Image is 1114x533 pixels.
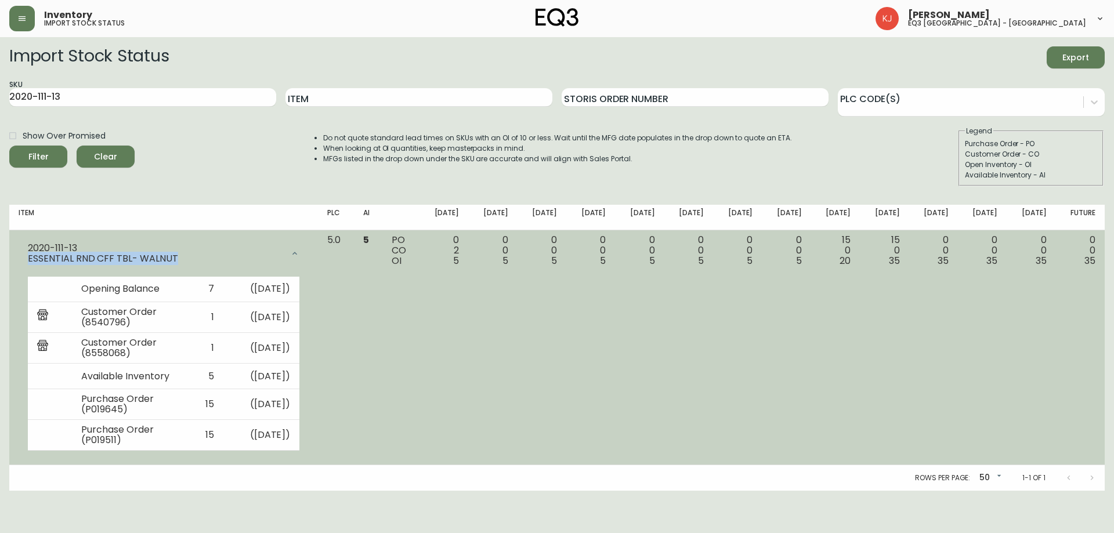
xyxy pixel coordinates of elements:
div: 0 2 [429,235,459,266]
span: Clear [86,150,125,164]
div: ESSENTIAL RND CFF TBL- WALNUT [28,253,283,264]
th: [DATE] [958,205,1007,230]
td: Customer Order (8540796) [72,302,188,333]
th: [DATE] [811,205,860,230]
div: 2020-111-13ESSENTIAL RND CFF TBL- WALNUT [19,235,309,272]
li: When looking at OI quantities, keep masterpacks in mind. [323,143,792,154]
th: [DATE] [713,205,762,230]
span: 35 [938,254,949,267]
td: ( [DATE] ) [223,333,299,364]
span: 20 [840,254,851,267]
div: 15 0 [820,235,851,266]
td: 5.0 [318,230,354,466]
th: [DATE] [566,205,615,230]
img: retail_report.svg [37,340,48,354]
img: logo [536,8,578,27]
div: 0 0 [771,235,801,266]
legend: Legend [965,126,993,136]
span: OI [392,254,402,267]
th: Future [1056,205,1105,230]
span: 5 [796,254,802,267]
div: Open Inventory - OI [965,159,1097,170]
div: 0 0 [674,235,704,266]
div: Purchase Order - PO [965,139,1097,149]
p: Rows per page: [915,473,970,483]
td: 15 [188,420,223,451]
th: [DATE] [419,205,468,230]
th: PLC [318,205,354,230]
span: 35 [1036,254,1047,267]
span: 5 [551,254,557,267]
span: 5 [747,254,753,267]
span: 35 [1084,254,1095,267]
img: 24a625d34e264d2520941288c4a55f8e [876,7,899,30]
button: Export [1047,46,1105,68]
td: 15 [188,389,223,420]
div: 0 0 [527,235,557,266]
span: [PERSON_NAME] [908,10,990,20]
div: 0 0 [478,235,508,266]
td: 5 [188,364,223,389]
span: Export [1056,50,1095,65]
td: 1 [188,333,223,364]
th: [DATE] [860,205,909,230]
span: 5 [502,254,508,267]
span: Show Over Promised [23,130,106,142]
div: 0 0 [1016,235,1046,266]
h5: import stock status [44,20,125,27]
div: 0 0 [722,235,753,266]
h5: eq3 [GEOGRAPHIC_DATA] - [GEOGRAPHIC_DATA] [908,20,1086,27]
td: ( [DATE] ) [223,277,299,302]
span: 5 [453,254,459,267]
td: Opening Balance [72,277,188,302]
div: 0 0 [1065,235,1095,266]
div: Available Inventory - AI [965,170,1097,180]
td: 7 [188,277,223,302]
th: [DATE] [615,205,664,230]
td: ( [DATE] ) [223,420,299,451]
th: [DATE] [909,205,958,230]
th: [DATE] [518,205,566,230]
th: [DATE] [762,205,811,230]
div: 15 0 [869,235,899,266]
span: Inventory [44,10,92,20]
span: 5 [363,233,369,246]
div: Customer Order - CO [965,149,1097,159]
p: 1-1 of 1 [1022,473,1046,483]
div: 2020-111-13 [28,243,283,253]
span: 5 [649,254,655,267]
td: Customer Order (8558068) [72,333,188,364]
td: Purchase Order (P019511) [72,420,188,451]
th: Item [9,205,318,230]
button: Clear [77,146,135,168]
div: PO CO [392,235,410,266]
span: 5 [698,254,704,267]
li: MFGs listed in the drop down under the SKU are accurate and will align with Sales Portal. [323,154,792,164]
div: 0 0 [624,235,654,266]
div: 50 [975,469,1004,488]
th: AI [354,205,382,230]
span: 35 [889,254,900,267]
span: 35 [986,254,997,267]
h2: Import Stock Status [9,46,169,68]
th: [DATE] [1007,205,1055,230]
td: ( [DATE] ) [223,302,299,333]
td: ( [DATE] ) [223,364,299,389]
button: Filter [9,146,67,168]
div: 0 0 [576,235,606,266]
div: 0 0 [967,235,997,266]
td: ( [DATE] ) [223,389,299,420]
li: Do not quote standard lead times on SKUs with an OI of 10 or less. Wait until the MFG date popula... [323,133,792,143]
img: retail_report.svg [37,309,48,323]
td: Purchase Order (P019645) [72,389,188,420]
td: Available Inventory [72,364,188,389]
th: [DATE] [468,205,517,230]
span: 5 [600,254,606,267]
div: 0 0 [918,235,949,266]
td: 1 [188,302,223,333]
th: [DATE] [664,205,713,230]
